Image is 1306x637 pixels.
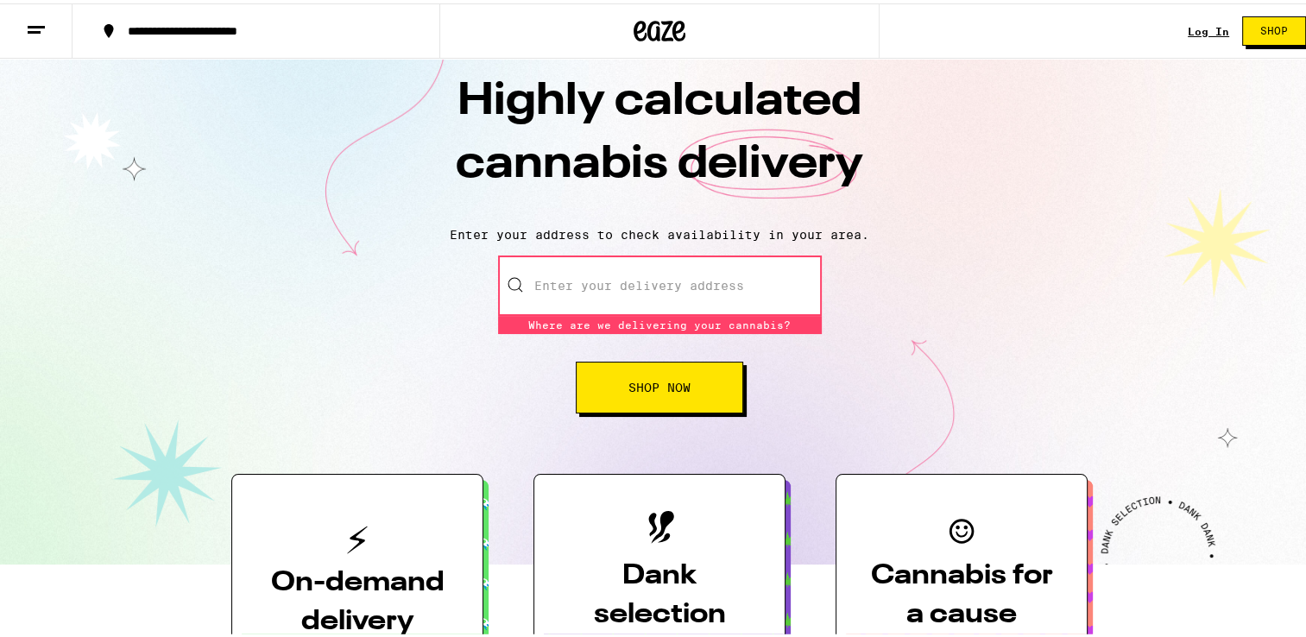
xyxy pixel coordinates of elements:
span: Shop [1260,22,1288,33]
button: Shop [1242,13,1306,42]
div: Where are we delivering your cannabis? [498,312,822,331]
a: Log In [1188,22,1229,34]
h1: Highly calculated cannabis delivery [357,67,962,211]
h3: Dank selection [562,553,757,631]
h3: Cannabis for a cause [864,553,1059,631]
span: Hi. Need any help? [10,12,124,26]
span: Shop Now [628,378,691,390]
input: Enter your delivery address [498,252,822,312]
p: Enter your address to check availability in your area. [17,224,1302,238]
button: Shop Now [576,358,743,410]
